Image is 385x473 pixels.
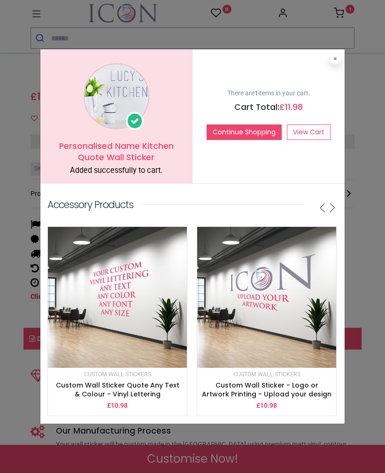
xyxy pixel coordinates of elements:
a: Custom Wall Sticker - Logo or Artwork Printing - Upload your design [202,380,331,399]
small: Custom Wall Stickers [233,371,300,378]
span: 10.98 [260,402,277,409]
img: image_512 [197,227,336,368]
h5: Cart Total: [200,101,338,113]
b: 1 [254,89,258,97]
p: £ [107,401,128,411]
p: Accessory Products [47,198,133,211]
p: There are items in your cart. [200,89,338,98]
a: Custom Wall Stickers [233,370,300,378]
a: Custom Wall Stickers [84,370,151,378]
a: Custom Wall Sticker Quote Any Text & Colour - Vinyl Lettering [56,380,179,399]
p: £ [256,401,277,411]
span: 11.98 [285,101,303,113]
img: image_512 [48,227,187,368]
button: Continue Shopping [207,124,282,140]
span: £ [279,101,303,113]
div: Added successfully to cart. [47,165,185,176]
a: View Cart [287,124,331,140]
img: image_1024 [84,63,149,129]
span: 10.98 [111,402,128,409]
small: Custom Wall Stickers [84,371,151,378]
h5: Personalised Name Kitchen Quote Wall Sticker [47,140,185,163]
